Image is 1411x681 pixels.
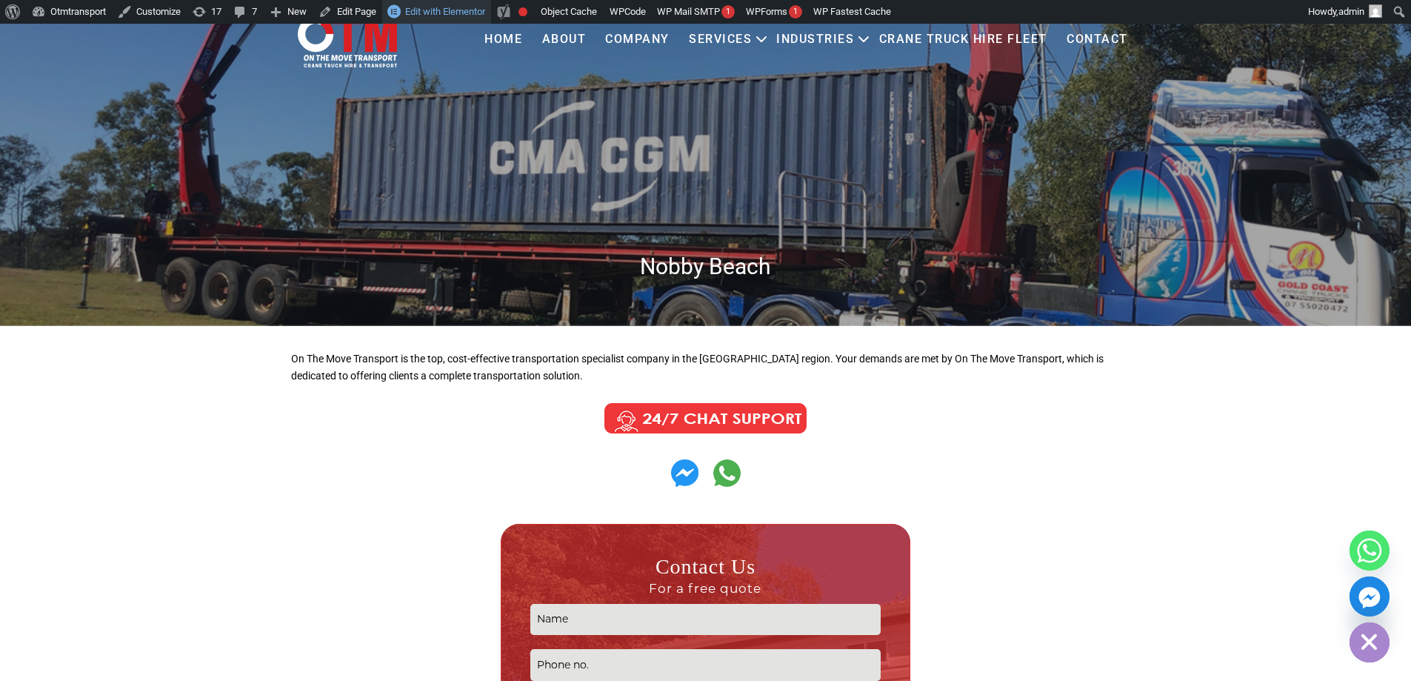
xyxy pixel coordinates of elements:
span: admin [1338,6,1364,17]
a: Services [679,19,761,60]
img: Otmtransport [295,4,400,69]
a: Contact [1057,19,1138,60]
a: Home [475,19,532,60]
a: Industries [767,19,864,60]
a: Crane Truck Hire Fleet [869,19,1056,60]
a: Facebook_Messenger [1350,577,1390,617]
span: Edit with Elementor [405,6,485,17]
p: On The Move Transport is the top, cost-effective transportation specialist company in the [GEOGRA... [291,351,1121,386]
span: 1 [726,7,730,16]
input: Phone no. [530,649,881,681]
input: Name [530,604,881,636]
div: Focus keyphrase not set [518,7,527,16]
img: Call us Anytime [594,400,817,437]
span: For a free quote [530,580,881,597]
a: Whatsapp [1350,531,1390,571]
img: Contact us on Whatsapp [713,459,741,487]
h3: Contact Us [530,554,881,597]
a: About [532,19,596,60]
a: COMPANY [596,19,679,60]
div: 1 [789,5,802,19]
img: Contact us on Whatsapp [671,459,698,487]
h1: Nobby Beach [284,252,1128,281]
